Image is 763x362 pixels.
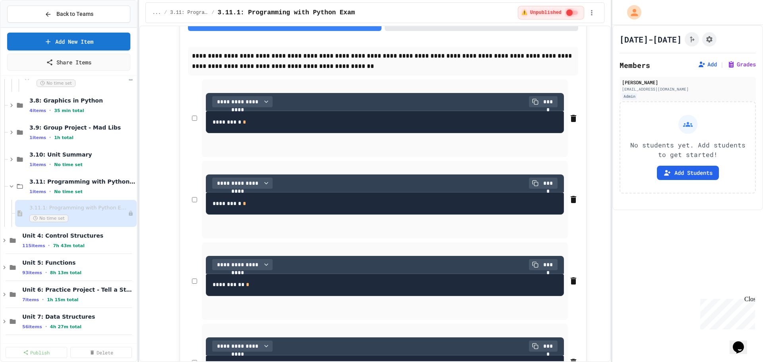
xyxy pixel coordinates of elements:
[128,211,134,216] div: Unpublished
[698,60,717,68] button: Add
[22,340,135,347] span: Unit 8: Digital Information
[211,10,214,16] span: /
[49,107,51,114] span: •
[29,108,46,113] span: 4 items
[29,189,46,194] span: 1 items
[70,347,132,358] a: Delete
[7,6,130,23] button: Back to Teams
[54,162,83,167] span: No time set
[22,270,42,275] span: 93 items
[518,6,584,19] div: ⚠️ Students cannot see this content! Click the toggle to publish it and make it visible to your c...
[22,297,39,302] span: 7 items
[22,286,135,293] span: Unit 6: Practice Project - Tell a Story
[22,243,45,248] span: 115 items
[22,313,135,320] span: Unit 7: Data Structures
[47,297,78,302] span: 1h 15m total
[37,79,76,87] span: No time set
[727,60,756,68] button: Grades
[45,323,47,330] span: •
[622,86,753,92] div: [EMAIL_ADDRESS][DOMAIN_NAME]
[50,270,81,275] span: 8h 13m total
[45,269,47,276] span: •
[217,8,355,17] span: 3.11.1: Programming with Python Exam
[720,60,724,69] span: |
[3,3,55,50] div: Chat with us now!Close
[53,243,84,248] span: 7h 43m total
[622,79,753,86] div: [PERSON_NAME]
[29,215,68,222] span: No time set
[29,162,46,167] span: 1 items
[657,166,719,180] button: Add Students
[164,10,167,16] span: /
[42,296,44,303] span: •
[29,151,135,158] span: 3.10: Unit Summary
[48,242,50,249] span: •
[54,189,83,194] span: No time set
[22,324,42,329] span: 56 items
[627,140,749,159] p: No students yet. Add students to get started!
[22,259,135,266] span: Unit 5: Functions
[702,32,717,46] button: Assignment Settings
[54,135,74,140] span: 1h total
[29,135,46,140] span: 1 items
[619,3,643,21] div: My Account
[7,54,130,71] a: Share Items
[29,178,135,185] span: 3.11: Programming with Python Exam
[620,60,650,71] h2: Members
[50,324,81,329] span: 4h 27m total
[54,108,84,113] span: 35 min total
[22,232,135,239] span: Unit 4: Control Structures
[29,97,135,104] span: 3.8: Graphics in Python
[170,10,208,16] span: 3.11: Programming with Python Exam
[620,34,682,45] h1: [DATE]-[DATE]
[29,124,135,131] span: 3.9: Group Project - Mad Libs
[622,93,637,100] div: Admin
[49,188,51,195] span: •
[49,161,51,168] span: •
[697,296,755,329] iframe: chat widget
[56,10,93,18] span: Back to Teams
[521,10,562,16] span: ⚠️ Unpublished
[6,347,67,358] a: Publish
[29,205,128,211] span: 3.11.1: Programming with Python Exam
[152,10,161,16] span: ...
[685,32,699,46] button: Click to see fork details
[730,330,755,354] iframe: chat widget
[7,33,130,50] a: Add New Item
[49,134,51,141] span: •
